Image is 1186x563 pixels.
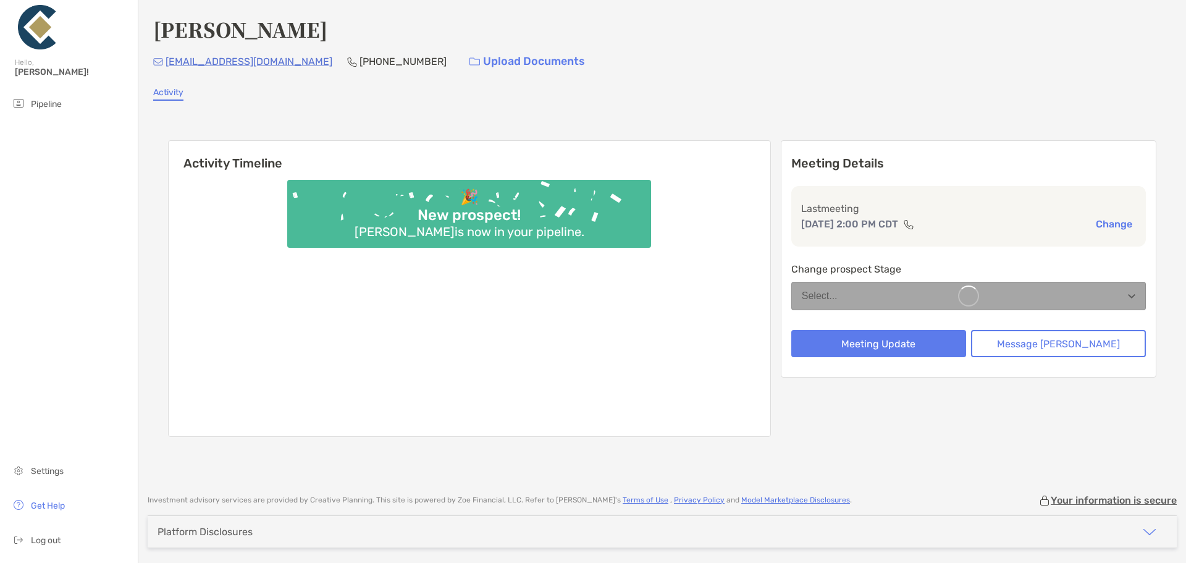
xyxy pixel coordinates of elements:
a: Activity [153,87,183,101]
h6: Activity Timeline [169,141,770,171]
a: Upload Documents [461,48,593,75]
div: Platform Disclosures [158,526,253,538]
span: Settings [31,466,64,476]
img: logout icon [11,532,26,547]
button: Meeting Update [791,330,966,357]
div: 🎉 [455,188,484,206]
button: Change [1092,218,1136,231]
p: Last meeting [801,201,1136,216]
img: Zoe Logo [15,5,59,49]
p: [EMAIL_ADDRESS][DOMAIN_NAME] [166,54,332,69]
img: pipeline icon [11,96,26,111]
p: Meeting Details [791,156,1146,171]
h4: [PERSON_NAME] [153,15,327,43]
img: get-help icon [11,497,26,512]
p: Investment advisory services are provided by Creative Planning . This site is powered by Zoe Fina... [148,496,852,505]
a: Privacy Policy [674,496,725,504]
img: Email Icon [153,58,163,66]
img: icon arrow [1142,525,1157,540]
span: [PERSON_NAME]! [15,67,130,77]
img: button icon [469,57,480,66]
img: Phone Icon [347,57,357,67]
p: Change prospect Stage [791,261,1146,277]
img: communication type [903,219,914,229]
a: Model Marketplace Disclosures [741,496,850,504]
a: Terms of Use [623,496,668,504]
span: Log out [31,535,61,546]
p: Your information is secure [1051,494,1177,506]
span: Get Help [31,501,65,511]
div: [PERSON_NAME] is now in your pipeline. [350,224,589,239]
p: [DATE] 2:00 PM CDT [801,216,898,232]
img: settings icon [11,463,26,478]
p: [PHONE_NUMBER] [360,54,447,69]
span: Pipeline [31,99,62,109]
div: New prospect! [413,206,526,224]
button: Message [PERSON_NAME] [971,330,1146,357]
